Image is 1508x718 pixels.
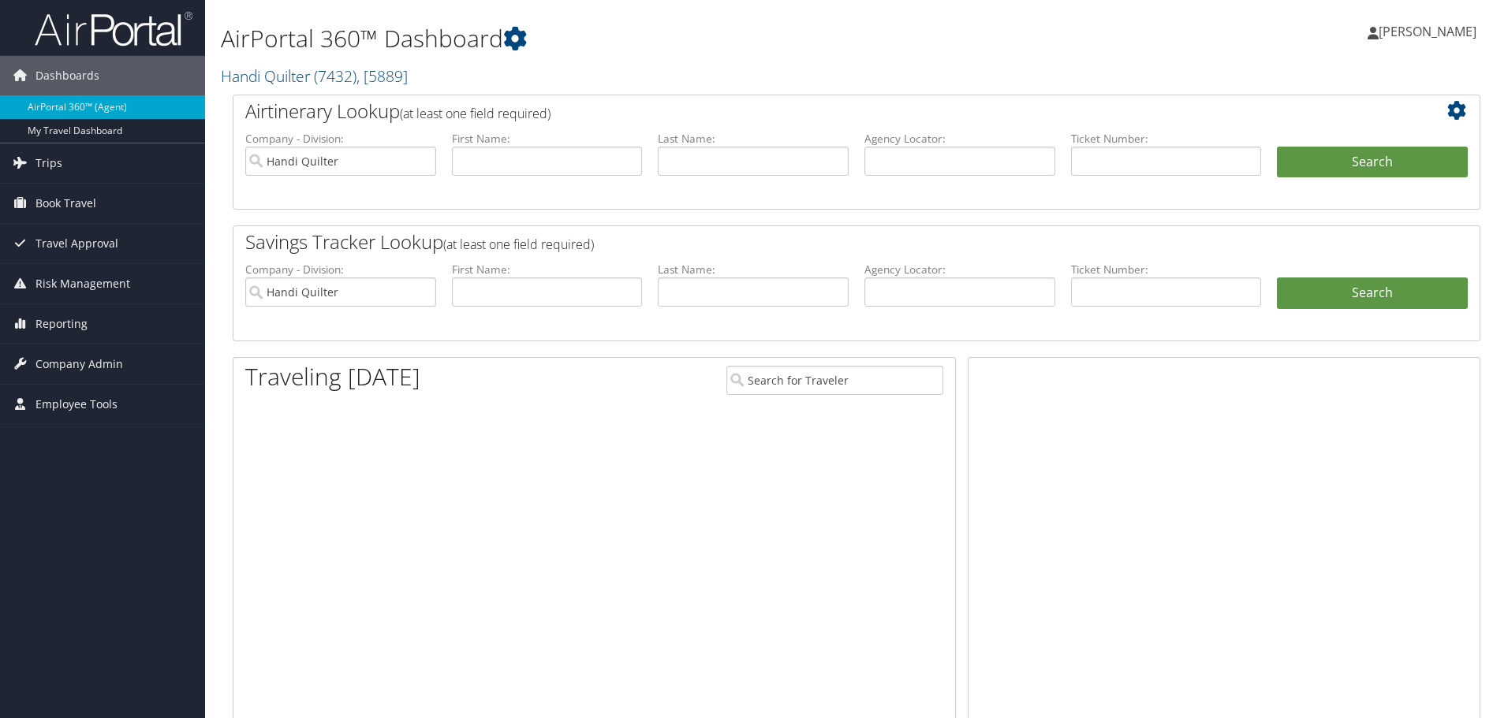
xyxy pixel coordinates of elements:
[35,143,62,183] span: Trips
[221,22,1069,55] h1: AirPortal 360™ Dashboard
[35,184,96,223] span: Book Travel
[245,131,436,147] label: Company - Division:
[864,131,1055,147] label: Agency Locator:
[658,262,849,277] label: Last Name:
[35,224,118,263] span: Travel Approval
[35,304,88,344] span: Reporting
[245,360,420,393] h1: Traveling [DATE]
[400,105,551,122] span: (at least one field required)
[221,65,408,87] a: Handi Quilter
[864,262,1055,277] label: Agency Locator:
[245,229,1364,255] h2: Savings Tracker Lookup
[726,366,943,395] input: Search for Traveler
[35,10,192,47] img: airportal-logo.png
[245,98,1364,125] h2: Airtinerary Lookup
[35,385,118,424] span: Employee Tools
[314,65,356,87] span: ( 7432 )
[1071,131,1262,147] label: Ticket Number:
[356,65,408,87] span: , [ 5889 ]
[245,277,436,307] input: search accounts
[35,344,123,384] span: Company Admin
[1379,23,1476,40] span: [PERSON_NAME]
[1277,147,1468,178] button: Search
[1071,262,1262,277] label: Ticket Number:
[452,262,643,277] label: First Name:
[452,131,643,147] label: First Name:
[443,236,594,253] span: (at least one field required)
[1368,8,1492,55] a: [PERSON_NAME]
[35,56,99,95] span: Dashboards
[245,262,436,277] label: Company - Division:
[35,264,130,303] span: Risk Management
[658,131,849,147] label: Last Name:
[1277,277,1468,309] a: Search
